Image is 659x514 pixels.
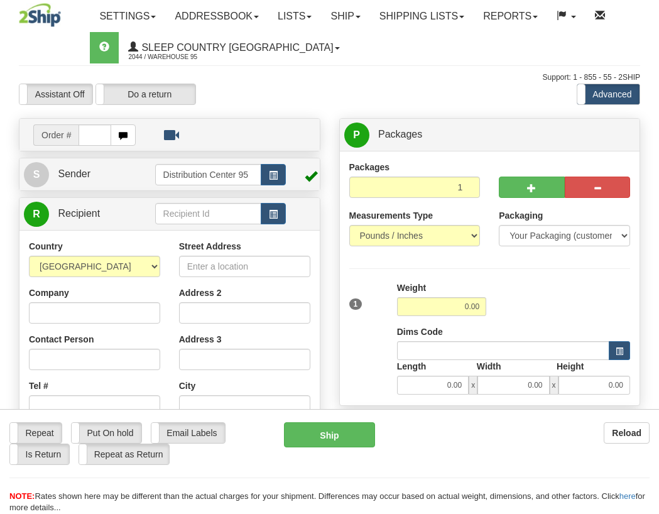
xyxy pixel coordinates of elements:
[397,325,443,338] label: Dims Code
[138,42,333,53] span: Sleep Country [GEOGRAPHIC_DATA]
[604,422,650,444] button: Reload
[155,203,262,224] input: Recipient Id
[10,444,69,464] label: Is Return
[29,333,94,346] label: Contact Person
[128,51,222,63] span: 2044 / Warehouse 95
[349,161,390,173] label: Packages
[96,84,195,104] label: Do a return
[370,1,474,32] a: Shipping lists
[499,209,543,222] label: Packaging
[9,491,35,501] span: NOTE:
[151,423,225,443] label: Email Labels
[72,423,141,443] label: Put On hold
[550,376,558,395] span: x
[321,1,369,32] a: Ship
[477,360,501,373] label: Width
[24,162,49,187] span: S
[469,376,477,395] span: x
[179,380,195,392] label: City
[268,1,321,32] a: Lists
[58,168,90,179] span: Sender
[557,360,584,373] label: Height
[179,256,310,277] input: Enter a location
[474,1,547,32] a: Reports
[58,208,100,219] span: Recipient
[397,282,426,294] label: Weight
[90,1,165,32] a: Settings
[577,84,640,104] label: Advanced
[24,202,49,227] span: R
[24,201,140,227] a: R Recipient
[397,360,427,373] label: Length
[612,428,641,438] b: Reload
[179,240,241,253] label: Street Address
[119,32,349,63] a: Sleep Country [GEOGRAPHIC_DATA] 2044 / Warehouse 95
[284,422,375,447] button: Ship
[19,3,61,27] img: logo2044.jpg
[29,380,48,392] label: Tel #
[155,164,262,185] input: Sender Id
[349,209,433,222] label: Measurements Type
[349,298,362,310] span: 1
[179,333,222,346] label: Address 3
[33,124,79,146] span: Order #
[29,240,63,253] label: Country
[378,129,422,139] span: Packages
[179,287,222,299] label: Address 2
[29,287,69,299] label: Company
[344,122,636,148] a: P Packages
[344,123,369,148] span: P
[19,72,640,83] div: Support: 1 - 855 - 55 - 2SHIP
[619,491,636,501] a: here
[19,84,92,104] label: Assistant Off
[24,161,155,187] a: S Sender
[10,423,62,443] label: Repeat
[165,1,268,32] a: Addressbook
[79,444,169,464] label: Repeat as Return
